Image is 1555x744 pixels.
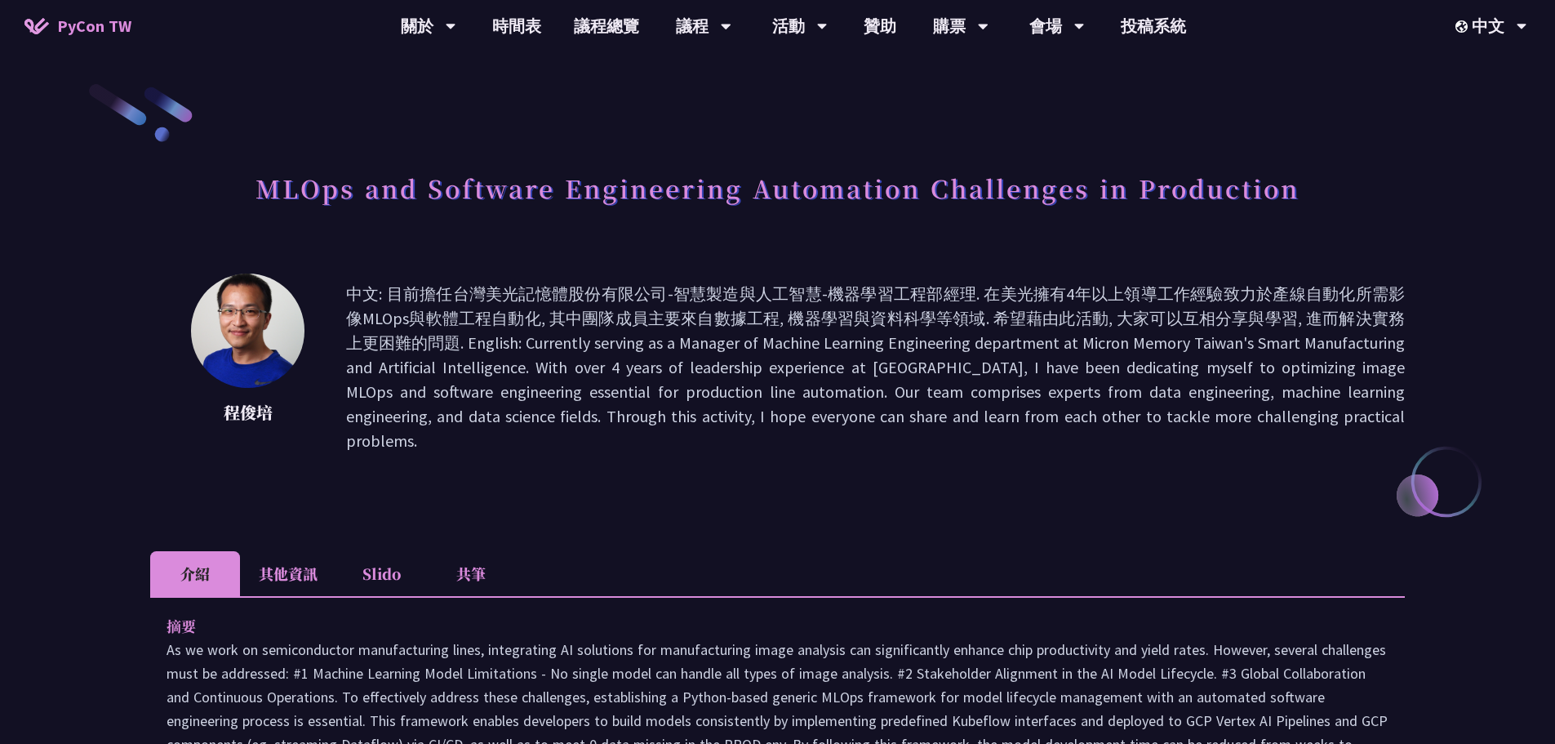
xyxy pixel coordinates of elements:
a: PyCon TW [8,6,148,47]
p: 中文: 目前擔任台灣美光記憶體股份有限公司-智慧製造與人工智慧-機器學習工程部經理. 在美光擁有4年以上領導工作經驗致力於產線自動化所需影像MLOps與軟體工程自動化, 其中團隊成員主要來自數據... [346,282,1405,453]
img: 程俊培 [191,274,304,388]
p: 摘要 [167,614,1356,638]
li: 介紹 [150,551,240,596]
h1: MLOps and Software Engineering Automation Challenges in Production [255,163,1300,212]
p: 程俊培 [191,400,305,425]
li: 其他資訊 [240,551,336,596]
li: Slido [336,551,426,596]
img: Locale Icon [1455,20,1472,33]
span: PyCon TW [57,14,131,38]
img: Home icon of PyCon TW 2025 [24,18,49,34]
li: 共筆 [426,551,516,596]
